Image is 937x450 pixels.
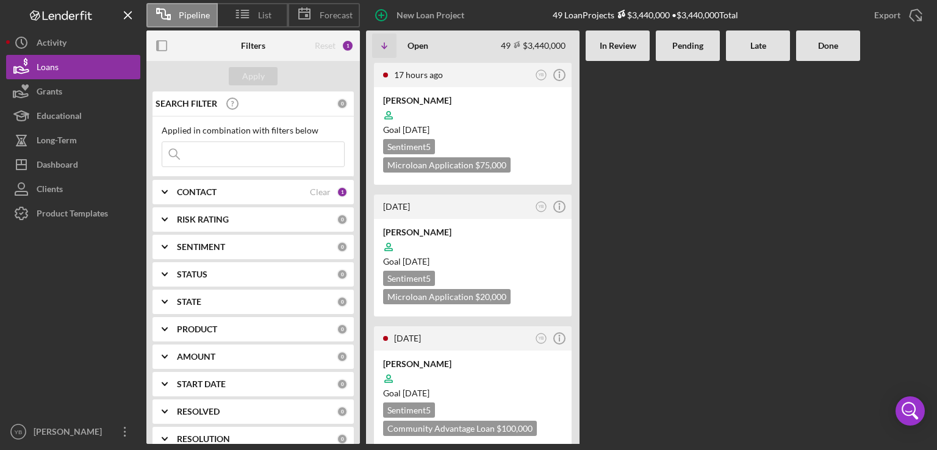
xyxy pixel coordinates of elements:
[6,104,140,128] button: Educational
[475,291,506,302] span: $20,000
[337,324,348,335] div: 0
[337,406,348,417] div: 0
[337,241,348,252] div: 0
[337,379,348,390] div: 0
[6,177,140,201] button: Clients
[177,242,225,252] b: SENTIMENT
[6,152,140,177] button: Dashboard
[394,70,443,80] time: 2025-09-16 00:09
[31,420,110,447] div: [PERSON_NAME]
[320,10,353,20] span: Forecast
[383,289,511,304] div: Microloan Application
[818,41,838,51] b: Done
[539,336,544,340] text: YB
[394,333,421,343] time: 2025-09-10 16:55
[337,296,348,307] div: 0
[37,79,62,107] div: Grants
[539,204,544,209] text: YB
[177,324,217,334] b: PRODUCT
[337,187,348,198] div: 1
[383,226,562,238] div: [PERSON_NAME]
[241,41,265,51] b: Filters
[372,324,573,450] a: [DATE]YB[PERSON_NAME]Goal [DATE]Sentiment5Community Advantage Loan $100,000
[337,269,348,280] div: 0
[337,351,348,362] div: 0
[497,423,533,434] span: $100,000
[383,95,562,107] div: [PERSON_NAME]
[177,297,201,307] b: STATE
[310,187,331,197] div: Clear
[177,215,229,224] b: RISK RATING
[337,214,348,225] div: 0
[403,124,429,135] time: 10/26/2025
[156,99,217,109] b: SEARCH FILTER
[750,41,766,51] b: Late
[177,270,207,279] b: STATUS
[366,3,476,27] button: New Loan Project
[383,421,537,436] div: Community Advantage Loan
[37,152,78,180] div: Dashboard
[372,193,573,318] a: [DATE]YB[PERSON_NAME]Goal [DATE]Sentiment5Microloan Application $20,000
[383,358,562,370] div: [PERSON_NAME]
[862,3,931,27] button: Export
[383,124,429,135] span: Goal
[407,41,428,51] b: Open
[6,79,140,104] button: Grants
[553,10,738,20] div: 49 Loan Projects • $3,440,000 Total
[614,10,670,20] div: $3,440,000
[337,98,348,109] div: 0
[896,396,925,426] div: Open Intercom Messenger
[6,201,140,226] button: Product Templates
[533,199,550,215] button: YB
[6,55,140,79] button: Loans
[37,177,63,204] div: Clients
[229,67,278,85] button: Apply
[15,429,23,435] text: YB
[672,41,703,51] b: Pending
[337,434,348,445] div: 0
[539,73,544,77] text: YB
[37,55,59,82] div: Loans
[37,201,108,229] div: Product Templates
[177,352,215,362] b: AMOUNT
[6,420,140,444] button: YB[PERSON_NAME]
[383,157,511,173] div: Microloan Application
[383,256,429,266] span: Goal
[162,126,345,135] div: Applied in combination with filters below
[177,379,226,389] b: START DATE
[372,61,573,187] a: 17 hours agoYB[PERSON_NAME]Goal [DATE]Sentiment5Microloan Application $75,000
[6,30,140,55] button: Activity
[383,402,435,418] div: Sentiment 5
[37,104,82,131] div: Educational
[37,128,77,155] div: Long-Term
[6,128,140,152] button: Long-Term
[533,330,550,347] button: YB
[242,67,265,85] div: Apply
[403,388,429,398] time: 11/17/2025
[383,201,410,212] time: 2025-09-11 01:51
[177,407,220,416] b: RESOLVED
[37,30,66,58] div: Activity
[177,187,217,197] b: CONTACT
[403,256,429,266] time: 10/26/2025
[315,41,336,51] div: Reset
[501,40,565,51] div: 49 $3,440,000
[383,388,429,398] span: Goal
[533,67,550,84] button: YB
[258,10,271,20] span: List
[397,3,464,27] div: New Loan Project
[342,40,354,52] div: 1
[177,434,230,444] b: RESOLUTION
[475,160,506,170] span: $75,000
[179,10,210,20] span: Pipeline
[383,271,435,286] div: Sentiment 5
[600,41,636,51] b: In Review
